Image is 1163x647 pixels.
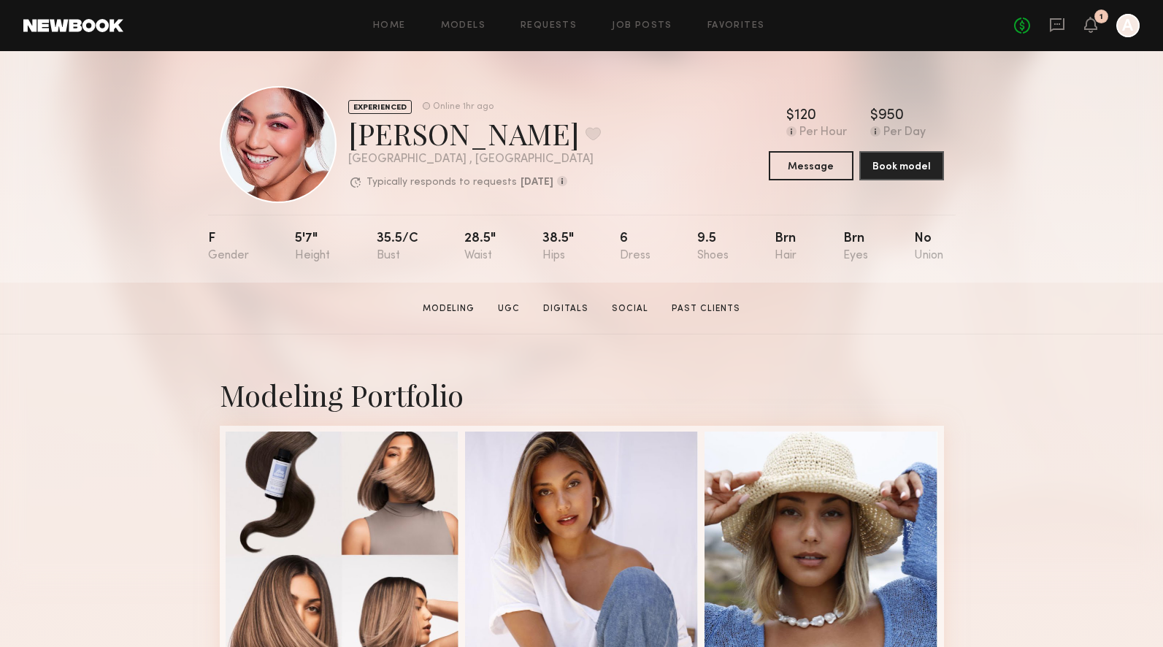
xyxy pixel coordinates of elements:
a: A [1116,14,1140,37]
div: 120 [794,109,816,123]
div: Per Day [883,126,926,139]
a: Modeling [417,302,480,315]
a: Digitals [537,302,594,315]
div: EXPERIENCED [348,100,412,114]
div: $ [870,109,878,123]
a: UGC [492,302,526,315]
b: [DATE] [521,177,553,188]
div: F [208,232,249,262]
button: Book model [859,151,944,180]
button: Message [769,151,853,180]
div: 950 [878,109,904,123]
div: No [914,232,943,262]
div: 5'7" [295,232,330,262]
div: $ [786,109,794,123]
div: Online 1hr ago [433,102,494,112]
div: [PERSON_NAME] [348,114,601,153]
a: Home [373,21,406,31]
div: 35.5/c [377,232,418,262]
div: 28.5" [464,232,496,262]
a: Past Clients [666,302,746,315]
a: Requests [521,21,577,31]
div: Brn [843,232,868,262]
a: Models [441,21,485,31]
p: Typically responds to requests [366,177,517,188]
a: Social [606,302,654,315]
div: 6 [620,232,650,262]
div: [GEOGRAPHIC_DATA] , [GEOGRAPHIC_DATA] [348,153,601,166]
div: 38.5" [542,232,574,262]
div: Modeling Portfolio [220,375,944,414]
a: Job Posts [612,21,672,31]
div: Brn [775,232,797,262]
div: 9.5 [697,232,729,262]
div: 1 [1099,13,1103,21]
div: Per Hour [799,126,847,139]
a: Favorites [707,21,765,31]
